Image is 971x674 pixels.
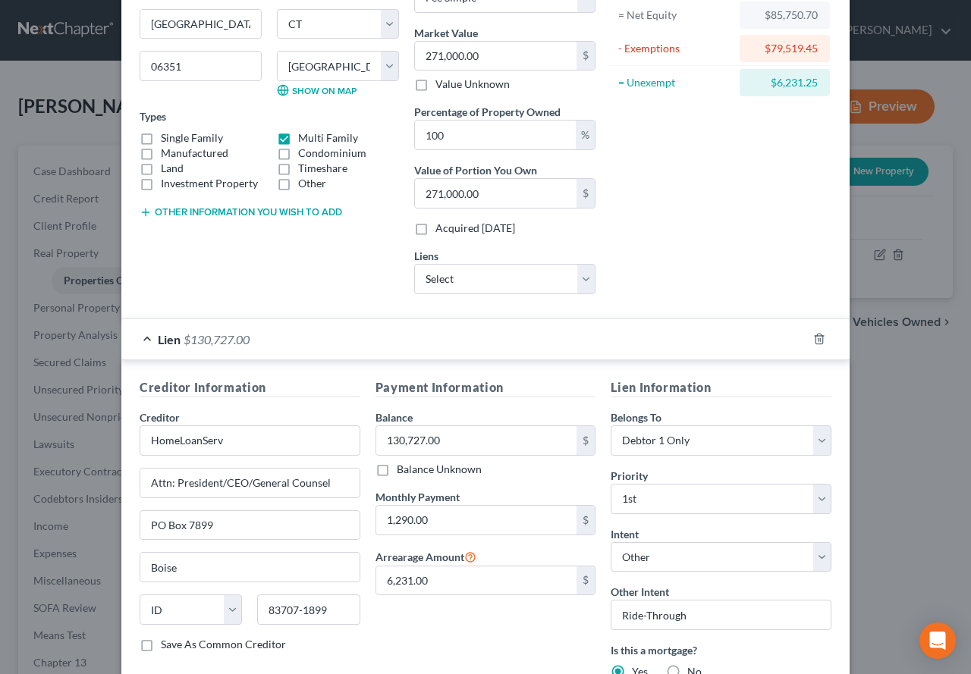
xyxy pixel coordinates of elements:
label: Multi Family [298,130,358,146]
a: Show on Map [277,84,357,96]
label: Market Value [414,25,478,41]
label: Value of Portion You Own [414,162,537,178]
h5: Payment Information [376,378,596,397]
div: $ [577,506,595,534]
div: $ [577,42,595,71]
span: $130,727.00 [184,332,250,346]
input: 0.00 [376,566,577,595]
label: Condominium [298,146,366,161]
h5: Creditor Information [140,378,360,397]
input: 0.00 [415,42,577,71]
div: - Exemptions [618,41,733,56]
label: Other Intent [611,584,669,600]
input: 0.00 [376,506,577,534]
label: Investment Property [161,176,258,191]
div: $ [577,179,595,208]
label: Intent [611,526,639,542]
label: Acquired [DATE] [435,221,515,236]
div: $85,750.70 [752,8,818,23]
div: $ [577,566,595,595]
label: Other [298,176,326,191]
span: Belongs To [611,411,661,424]
label: Liens [414,248,438,264]
input: Enter zip... [140,51,262,81]
div: $79,519.45 [752,41,818,56]
h5: Lien Information [611,378,831,397]
label: Land [161,161,184,176]
span: Lien [158,332,181,346]
button: Other information you wish to add [140,206,342,218]
div: Open Intercom Messenger [919,622,956,659]
label: Manufactured [161,146,228,161]
input: Enter city... [140,10,261,39]
label: Percentage of Property Owned [414,104,561,120]
span: Creditor [140,411,180,424]
input: Enter city... [140,553,360,582]
div: $ [577,426,595,455]
label: Timeshare [298,161,347,176]
label: Balance Unknown [397,462,482,477]
div: % [576,121,595,149]
input: 0.00 [415,179,577,208]
label: Save As Common Creditor [161,637,286,652]
label: Types [140,108,166,124]
input: 0.00 [376,426,577,455]
label: Is this a mortgage? [611,642,831,658]
input: Enter zip... [257,594,360,625]
label: Value Unknown [435,77,510,92]
label: Balance [376,409,413,425]
div: = Unexempt [618,75,733,90]
label: Arrearage Amount [376,547,476,566]
div: $6,231.25 [752,75,818,90]
input: 0.00 [415,121,576,149]
input: Enter address... [140,469,360,497]
input: Apt, Suite, etc... [140,511,360,540]
input: Search creditor by name... [140,425,360,456]
div: = Net Equity [618,8,733,23]
input: Specify... [611,600,831,630]
label: Single Family [161,130,223,146]
label: Monthly Payment [376,489,460,505]
span: Priority [611,469,648,482]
